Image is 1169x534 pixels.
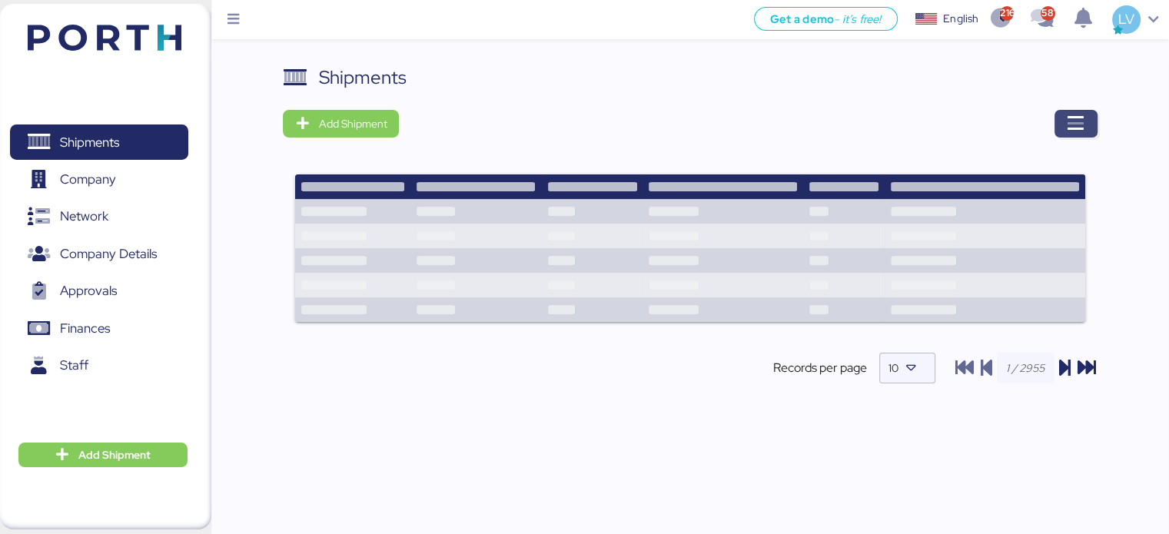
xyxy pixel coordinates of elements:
a: Network [10,199,188,234]
span: Add Shipment [78,446,151,464]
button: Menu [221,7,247,33]
span: LV [1118,9,1134,29]
span: Finances [60,317,110,340]
span: Staff [60,354,88,376]
a: Approvals [10,274,188,309]
div: Shipments [318,64,406,91]
span: Company Details [60,243,157,265]
a: Finances [10,311,188,347]
a: Company [10,162,188,197]
span: 10 [888,361,898,375]
a: Shipments [10,124,188,160]
span: Network [60,205,108,227]
span: Add Shipment [318,114,387,133]
button: Add Shipment [18,443,188,467]
span: Shipments [60,131,119,154]
input: 1 / 2955 [997,353,1054,383]
div: English [943,11,978,27]
a: Company Details [10,237,188,272]
button: Add Shipment [283,110,399,138]
a: Staff [10,348,188,383]
span: Company [60,168,116,191]
span: Records per page [773,359,867,377]
span: Approvals [60,280,117,302]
